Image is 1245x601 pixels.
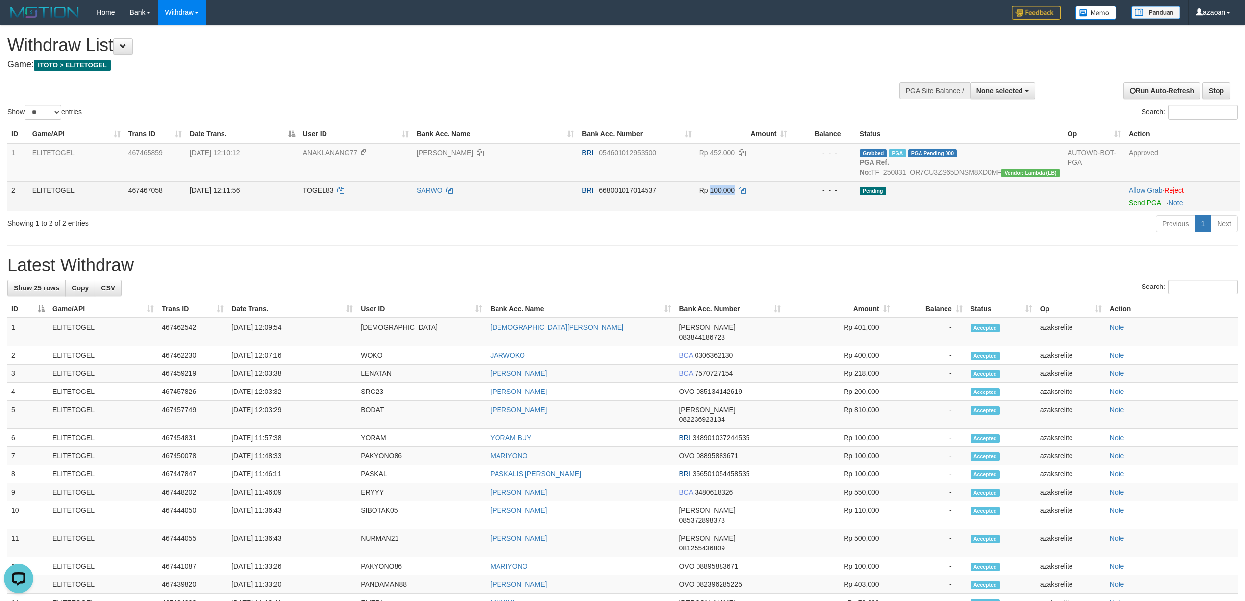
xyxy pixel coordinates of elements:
[490,369,547,377] a: [PERSON_NAME]
[1110,562,1124,570] a: Note
[675,300,784,318] th: Bank Acc. Number: activate to sort column ascending
[894,429,967,447] td: -
[49,365,158,383] td: ELITETOGEL
[1110,351,1124,359] a: Note
[894,447,967,465] td: -
[1195,215,1211,232] a: 1
[357,346,486,365] td: WOKO
[679,534,735,542] span: [PERSON_NAME]
[679,406,735,414] span: [PERSON_NAME]
[158,300,227,318] th: Trans ID: activate to sort column ascending
[28,143,124,182] td: ELITETOGEL
[1110,580,1124,588] a: Note
[1156,215,1195,232] a: Previous
[158,483,227,501] td: 467448202
[486,300,675,318] th: Bank Acc. Name: activate to sort column ascending
[303,186,334,194] span: TOGEL83
[490,351,525,359] a: JARWOKO
[971,452,1000,461] span: Accepted
[1036,501,1106,529] td: azaksrelite
[856,143,1064,182] td: TF_250831_OR7CU3ZS65DNSM8XD0MF
[49,429,158,447] td: ELITETOGEL
[227,557,357,575] td: [DATE] 11:33:26
[679,351,693,359] span: BCA
[697,580,742,588] span: Copy 082396285225 to clipboard
[124,125,186,143] th: Trans ID: activate to sort column ascending
[49,501,158,529] td: ELITETOGEL
[582,149,593,157] span: BRI
[1110,452,1124,460] a: Note
[357,483,486,501] td: ERYYY
[785,465,894,483] td: Rp 100,000
[7,401,49,429] td: 5
[49,447,158,465] td: ELITETOGEL
[971,535,1000,543] span: Accepted
[1012,6,1061,20] img: Feedback.jpg
[357,447,486,465] td: PAKYONO86
[490,406,547,414] a: [PERSON_NAME]
[227,300,357,318] th: Date Trans.: activate to sort column ascending
[785,365,894,383] td: Rp 218,000
[49,465,158,483] td: ELITETOGEL
[357,465,486,483] td: PASKAL
[357,501,486,529] td: SIBOTAK05
[1036,575,1106,594] td: azaksrelite
[894,557,967,575] td: -
[1110,488,1124,496] a: Note
[357,557,486,575] td: PAKYONO86
[28,125,124,143] th: Game/API: activate to sort column ascending
[227,447,357,465] td: [DATE] 11:48:33
[679,544,724,552] span: Copy 081255436809 to clipboard
[7,447,49,465] td: 7
[1131,6,1180,19] img: panduan.png
[785,383,894,401] td: Rp 200,000
[227,401,357,429] td: [DATE] 12:03:29
[158,346,227,365] td: 467462230
[227,318,357,346] td: [DATE] 12:09:54
[679,416,724,423] span: Copy 082236923134 to clipboard
[7,465,49,483] td: 8
[357,300,486,318] th: User ID: activate to sort column ascending
[49,483,158,501] td: ELITETOGEL
[1064,125,1125,143] th: Op: activate to sort column ascending
[490,506,547,514] a: [PERSON_NAME]
[128,186,163,194] span: 467467058
[1169,199,1183,207] a: Note
[49,346,158,365] td: ELITETOGEL
[908,149,957,157] span: PGA Pending
[1129,186,1162,194] a: Allow Grab
[28,181,124,211] td: ELITETOGEL
[1123,82,1200,99] a: Run Auto-Refresh
[357,318,486,346] td: [DEMOGRAPHIC_DATA]
[490,562,527,570] a: MARIYONO
[785,557,894,575] td: Rp 100,000
[599,149,656,157] span: Copy 054601012953500 to clipboard
[795,148,851,157] div: - - -
[490,323,623,331] a: [DEMOGRAPHIC_DATA][PERSON_NAME]
[894,401,967,429] td: -
[227,575,357,594] td: [DATE] 11:33:20
[785,483,894,501] td: Rp 550,000
[971,434,1000,443] span: Accepted
[34,60,111,71] span: ITOTO > ELITETOGEL
[7,557,49,575] td: 12
[1036,346,1106,365] td: azaksrelite
[227,383,357,401] td: [DATE] 12:03:32
[1036,318,1106,346] td: azaksrelite
[856,125,1064,143] th: Status
[357,529,486,557] td: NURMAN21
[7,529,49,557] td: 11
[1075,6,1117,20] img: Button%20Memo.svg
[65,280,95,296] a: Copy
[101,284,115,292] span: CSV
[1001,169,1060,177] span: Vendor URL: https://dashboard.q2checkout.com/secure
[7,300,49,318] th: ID: activate to sort column descending
[578,125,696,143] th: Bank Acc. Number: activate to sort column ascending
[699,149,735,157] span: Rp 452.000
[1142,105,1238,120] label: Search:
[785,401,894,429] td: Rp 810,000
[971,370,1000,378] span: Accepted
[697,388,742,395] span: Copy 085134142619 to clipboard
[413,125,578,143] th: Bank Acc. Name: activate to sort column ascending
[158,429,227,447] td: 467454831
